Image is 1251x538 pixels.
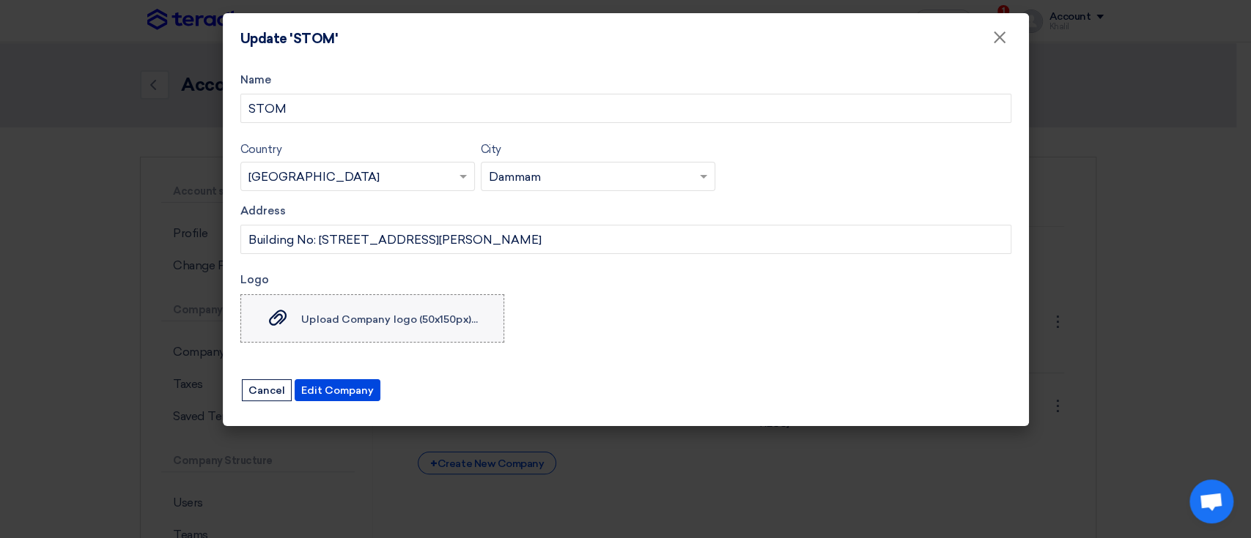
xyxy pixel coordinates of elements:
input: Add your address... [240,94,1011,123]
h4: Update 'STOM' [240,31,339,47]
span: × [992,26,1007,56]
label: City [481,141,501,158]
button: Close [981,23,1019,53]
label: Address [240,203,1011,220]
div: Open chat [1189,479,1233,523]
label: Logo [240,272,1011,288]
label: Name [240,72,1011,89]
span: Upload Company logo (50x150px)... [301,313,477,325]
label: Country [240,141,282,158]
button: Cancel [242,379,292,401]
button: Edit Company [295,379,380,401]
input: Add your address... [240,225,1011,254]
